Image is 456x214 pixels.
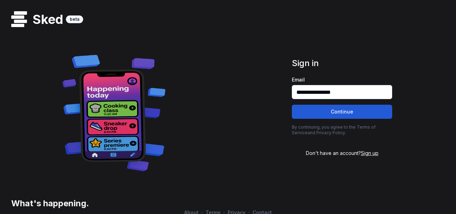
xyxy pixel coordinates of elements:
[292,77,392,82] label: Email
[292,124,376,135] a: Terms of Service
[361,150,378,156] span: Sign up
[292,150,392,157] div: Don't have an account?
[59,48,169,176] img: Decorative
[8,198,89,209] h3: What's happening.
[316,130,345,135] a: Privacy Policy
[27,12,66,26] h1: Sked
[292,105,392,119] button: Continue
[66,15,83,23] div: beta
[292,58,392,69] h1: Sign in
[292,124,392,136] p: By continuing, you agree to the and .
[11,11,27,27] img: logo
